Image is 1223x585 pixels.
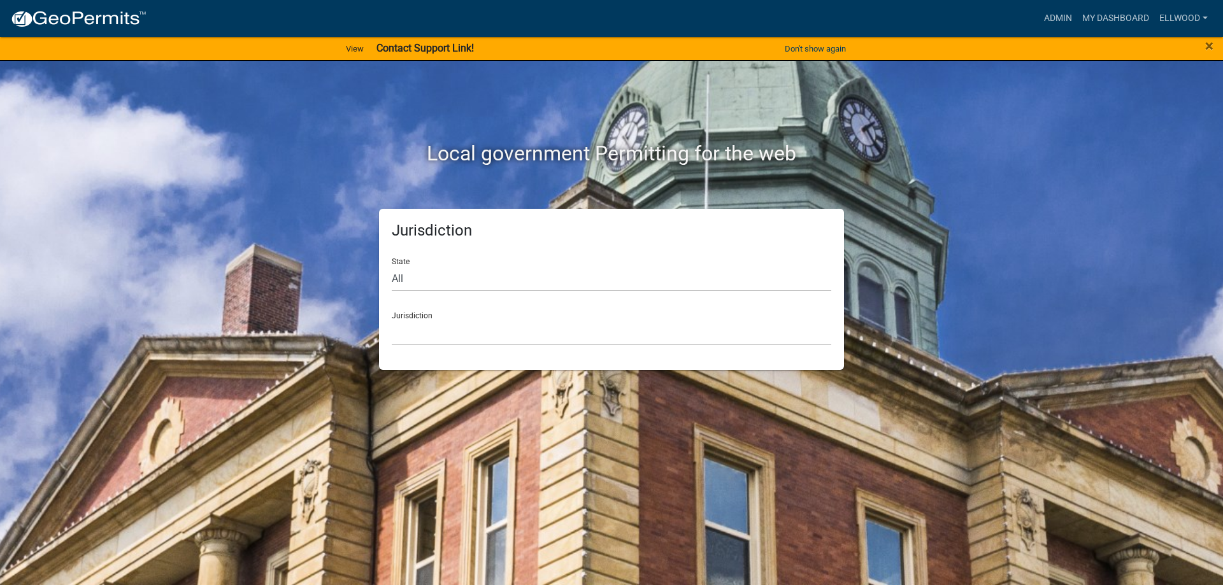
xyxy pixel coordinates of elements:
button: Don't show again [780,38,851,59]
a: My Dashboard [1077,6,1154,31]
span: × [1205,37,1213,55]
h2: Local government Permitting for the web [258,141,965,166]
h5: Jurisdiction [392,222,831,240]
a: View [341,38,369,59]
a: Admin [1039,6,1077,31]
a: Ellwood [1154,6,1213,31]
strong: Contact Support Link! [376,42,474,54]
button: Close [1205,38,1213,53]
